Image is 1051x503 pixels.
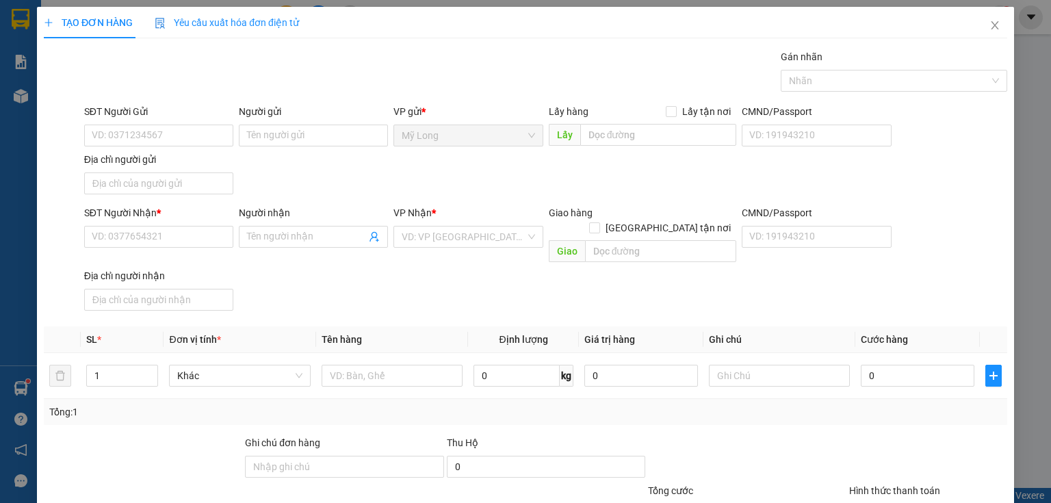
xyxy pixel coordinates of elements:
[169,334,220,345] span: Đơn vị tính
[548,124,580,146] span: Lấy
[976,7,1014,45] button: Close
[985,365,1002,387] button: plus
[584,240,736,262] input: Dọc đường
[84,268,233,283] div: Địa chỉ người nhận
[986,370,1001,381] span: plus
[548,207,592,218] span: Giao hàng
[446,437,478,448] span: Thu Hộ
[742,104,891,119] div: CMND/Passport
[86,334,97,345] span: SL
[677,104,736,119] span: Lấy tận nơi
[548,106,588,117] span: Lấy hàng
[989,20,1000,31] span: close
[84,104,233,119] div: SĐT Người Gửi
[84,205,233,220] div: SĐT Người Nhận
[580,124,736,146] input: Dọc đường
[393,104,543,119] div: VP gửi
[703,326,855,353] th: Ghi chú
[322,365,463,387] input: VD: Bàn, Ghế
[849,485,940,496] label: Hình thức thanh toán
[239,205,388,220] div: Người nhận
[245,456,443,478] input: Ghi chú đơn hàng
[742,205,891,220] div: CMND/Passport
[560,365,573,387] span: kg
[781,51,822,62] label: Gán nhãn
[648,485,693,496] span: Tổng cước
[709,365,850,387] input: Ghi Chú
[402,125,534,146] span: Mỹ Long
[369,231,380,242] span: user-add
[245,437,320,448] label: Ghi chú đơn hàng
[84,152,233,167] div: Địa chỉ người gửi
[49,404,406,420] div: Tổng: 1
[600,220,736,235] span: [GEOGRAPHIC_DATA] tận nơi
[322,334,362,345] span: Tên hàng
[177,365,302,386] span: Khác
[49,365,71,387] button: delete
[44,18,53,27] span: plus
[44,17,133,28] span: TẠO ĐƠN HÀNG
[548,240,584,262] span: Giao
[84,172,233,194] input: Địa chỉ của người gửi
[239,104,388,119] div: Người gửi
[499,334,547,345] span: Định lượng
[155,17,299,28] span: Yêu cầu xuất hóa đơn điện tử
[393,207,432,218] span: VP Nhận
[861,334,908,345] span: Cước hàng
[584,334,635,345] span: Giá trị hàng
[584,365,698,387] input: 0
[84,289,233,311] input: Địa chỉ của người nhận
[155,18,166,29] img: icon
